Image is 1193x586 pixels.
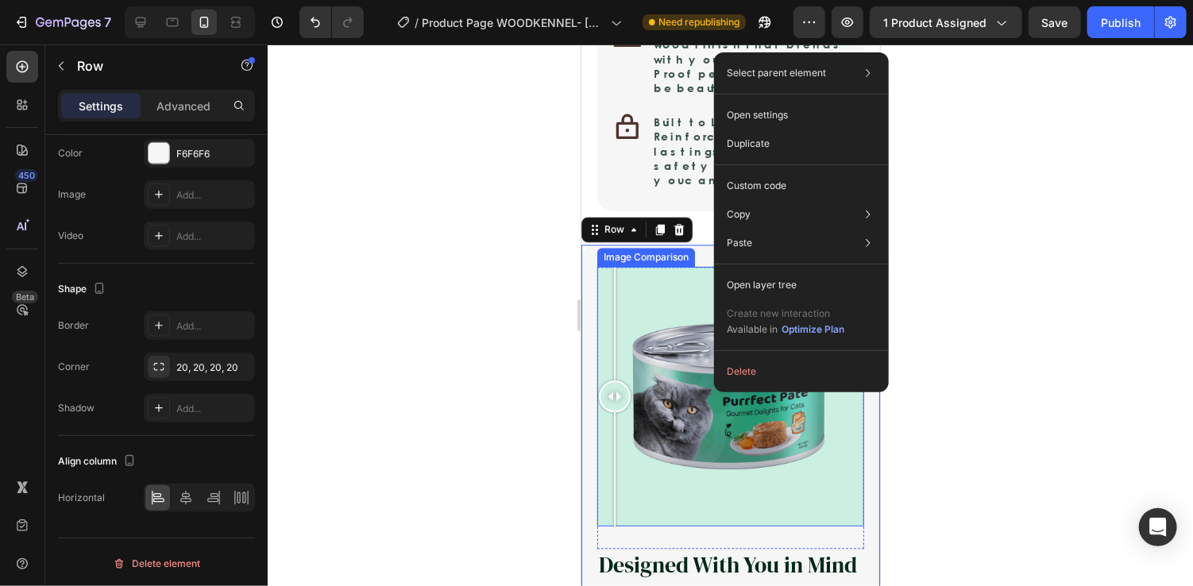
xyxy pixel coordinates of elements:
[781,322,845,337] button: Optimize Plan
[422,14,604,31] span: Product Page WOODKENNEL- [DATE] 21:12:38
[156,98,210,114] p: Advanced
[58,491,105,505] div: Horizontal
[77,56,212,75] p: Row
[72,69,170,86] strong: Built to Last
[104,13,111,32] p: 7
[883,14,986,31] span: 1 product assigned
[113,554,200,573] div: Delete element
[79,98,123,114] p: Settings
[581,44,880,586] iframe: Design area
[1087,6,1154,38] button: Publish
[658,15,739,29] span: Need republishing
[1029,6,1081,38] button: Save
[58,318,89,333] div: Border
[727,278,797,292] p: Open layer tree
[176,319,251,333] div: Add...
[1101,14,1141,31] div: Publish
[58,146,83,160] div: Color
[720,357,882,386] button: Delete
[870,6,1022,38] button: 1 product assigned
[58,279,109,300] div: Shape
[58,360,90,374] div: Corner
[727,323,778,335] span: Available in
[727,179,786,193] p: Custom code
[727,306,845,322] p: Create new interaction
[15,169,38,182] div: 450
[58,229,83,243] div: Video
[176,360,251,375] div: 20, 20, 20, 20
[1139,508,1177,546] div: Open Intercom Messenger
[12,291,38,303] div: Beta
[782,322,844,337] div: Optimize Plan
[299,6,364,38] div: Undo/Redo
[176,229,251,244] div: Add...
[727,137,770,151] p: Duplicate
[727,207,751,222] p: Copy
[6,6,118,38] button: 7
[72,71,264,143] p: – Reinforced steel for lasting strength, safety, and security you can trust.
[176,147,251,161] div: F6F6F6
[1042,16,1068,29] span: Save
[58,551,255,576] button: Delete element
[415,14,419,31] span: /
[58,401,95,415] div: Shadow
[58,451,139,472] div: Align column
[16,504,283,536] h2: Designed With You in Mind
[58,187,86,202] div: Image
[176,402,251,416] div: Add...
[727,236,752,250] p: Paste
[20,178,46,192] div: Row
[727,66,826,80] p: Select parent element
[727,108,788,122] p: Open settings
[176,188,251,202] div: Add...
[19,206,110,220] div: Image Comparison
